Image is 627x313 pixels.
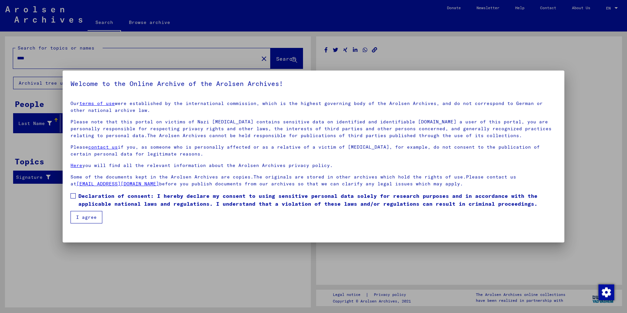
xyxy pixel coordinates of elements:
a: contact us [88,144,118,150]
button: I agree [71,211,102,223]
a: terms of use [79,100,115,106]
a: [EMAIL_ADDRESS][DOMAIN_NAME] [76,181,159,187]
a: Here [71,162,82,168]
p: Some of the documents kept in the Arolsen Archives are copies.The originals are stored in other a... [71,174,556,187]
p: Our were established by the international commission, which is the highest governing body of the ... [71,100,556,114]
img: Change consent [598,284,614,300]
p: you will find all the relevant information about the Arolsen Archives privacy policy. [71,162,556,169]
span: Declaration of consent: I hereby declare my consent to using sensitive personal data solely for r... [78,192,556,208]
h5: Welcome to the Online Archive of the Arolsen Archives! [71,78,556,89]
p: Please if you, as someone who is personally affected or as a relative of a victim of [MEDICAL_DAT... [71,144,556,157]
p: Please note that this portal on victims of Nazi [MEDICAL_DATA] contains sensitive data on identif... [71,118,556,139]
